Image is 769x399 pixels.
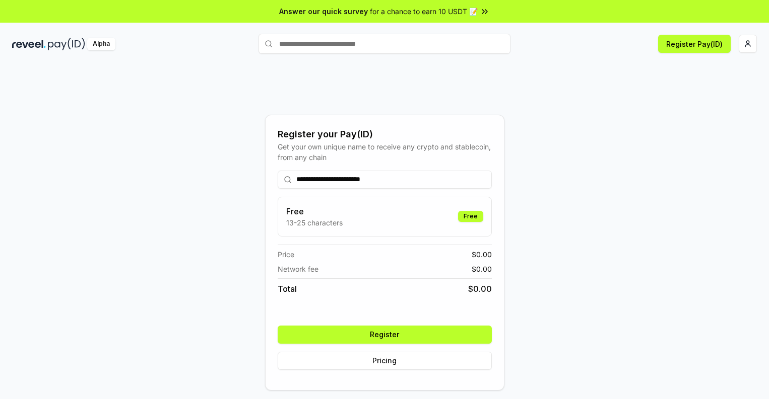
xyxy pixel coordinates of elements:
[278,264,318,274] span: Network fee
[286,217,343,228] p: 13-25 characters
[278,326,492,344] button: Register
[48,38,85,50] img: pay_id
[472,249,492,260] span: $ 0.00
[87,38,115,50] div: Alpha
[658,35,731,53] button: Register Pay(ID)
[468,283,492,295] span: $ 0.00
[370,6,478,17] span: for a chance to earn 10 USDT 📝
[278,352,492,370] button: Pricing
[278,141,492,163] div: Get your own unique name to receive any crypto and stablecoin, from any chain
[458,211,483,222] div: Free
[12,38,46,50] img: reveel_dark
[286,205,343,217] h3: Free
[278,283,297,295] span: Total
[279,6,368,17] span: Answer our quick survey
[278,249,294,260] span: Price
[472,264,492,274] span: $ 0.00
[278,127,492,141] div: Register your Pay(ID)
